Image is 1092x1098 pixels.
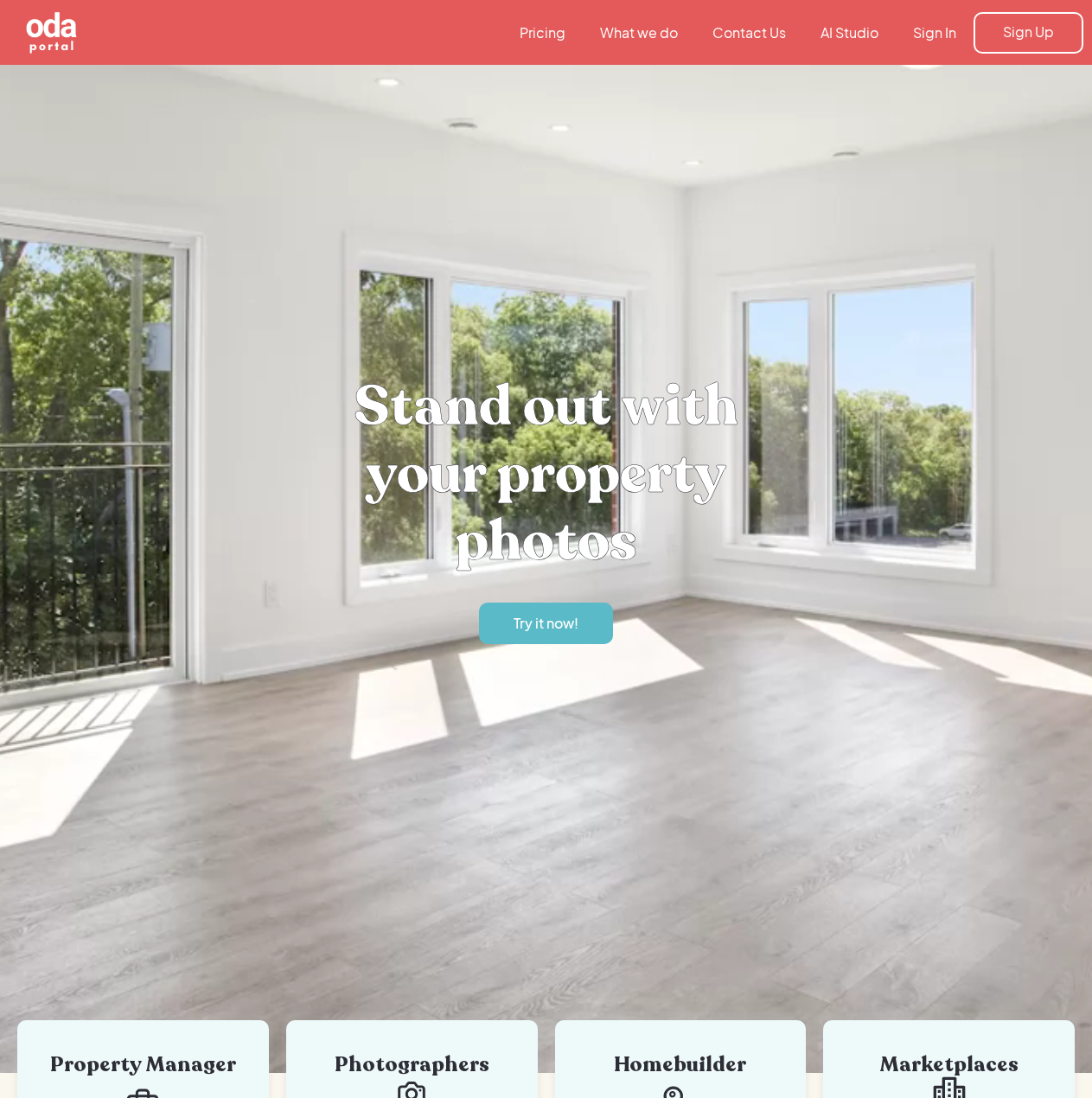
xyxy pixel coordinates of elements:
[9,10,173,55] a: home
[43,1055,243,1076] div: Property Manager
[1003,22,1054,41] div: Sign Up
[695,23,803,42] a: Contact Us
[312,1055,512,1076] div: Photographers
[502,23,583,42] a: Pricing
[896,23,974,42] a: Sign In
[803,23,896,42] a: AI Studio
[287,373,806,575] h1: Stand out with your property photos
[581,1055,781,1076] div: Homebuilder
[849,1055,1049,1076] div: Marketplaces
[514,614,578,633] div: Try it now!
[974,12,1083,54] a: Sign Up
[479,603,613,644] a: Try it now!
[583,23,695,42] a: What we do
